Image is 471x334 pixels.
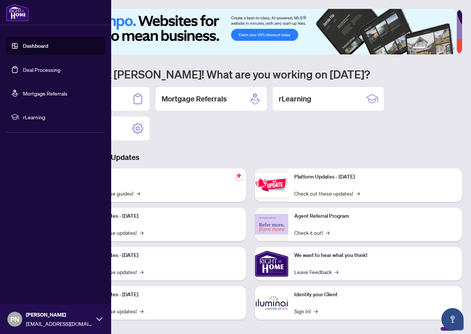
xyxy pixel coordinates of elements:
[294,251,457,260] p: We want to hear what you think!
[78,173,240,181] p: Self-Help
[452,47,455,50] button: 6
[10,314,19,324] span: PN
[335,268,338,276] span: →
[279,94,311,104] h2: rLearning
[428,47,431,50] button: 2
[255,214,288,234] img: Agent Referral Program
[78,251,240,260] p: Platform Updates - [DATE]
[294,173,457,181] p: Platform Updates - [DATE]
[255,173,288,197] img: Platform Updates - June 23, 2025
[440,47,443,50] button: 4
[78,212,240,220] p: Platform Updates - [DATE]
[255,247,288,280] img: We want to hear what you think!
[234,171,243,180] span: pushpin
[162,94,227,104] h2: Mortgage Referrals
[23,113,100,121] span: rLearning
[434,47,437,50] button: 3
[23,66,60,73] a: Deal Processing
[78,291,240,299] p: Platform Updates - [DATE]
[446,47,449,50] button: 5
[39,152,462,163] h3: Brokerage & Industry Updates
[23,90,67,97] a: Mortgage Referrals
[39,9,457,54] img: Slide 0
[255,286,288,320] img: Identify your Client
[356,189,360,197] span: →
[413,47,425,50] button: 1
[294,291,457,299] p: Identify your Client
[140,307,143,315] span: →
[294,268,338,276] a: Leave Feedback→
[140,268,143,276] span: →
[26,311,93,319] span: [PERSON_NAME]
[136,189,140,197] span: →
[6,4,29,21] img: logo
[294,307,318,315] a: Sign In!→
[26,320,93,328] span: [EMAIL_ADDRESS][DOMAIN_NAME]
[294,228,329,237] a: Check it out!→
[23,43,48,49] a: Dashboard
[294,189,360,197] a: Check out these updates!→
[39,67,462,81] h1: Welcome back [PERSON_NAME]! What are you working on [DATE]?
[441,308,464,330] button: Open asap
[140,228,143,237] span: →
[314,307,318,315] span: →
[326,228,329,237] span: →
[294,212,457,220] p: Agent Referral Program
